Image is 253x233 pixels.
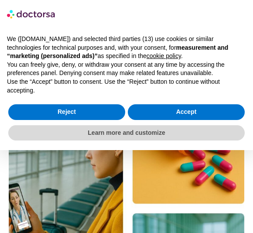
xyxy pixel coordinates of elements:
[8,125,245,141] button: Learn more and customize
[7,61,246,78] p: You can freely give, deny, or withdraw your consent at any time by accessing the preferences pane...
[7,7,56,21] img: logo
[7,35,246,61] p: We ([DOMAIN_NAME]) and selected third parties (13) use cookies or similar technologies for techni...
[8,104,125,120] button: Reject
[147,52,181,59] a: cookie policy
[128,104,245,120] button: Accept
[7,78,246,95] p: Use the “Accept” button to consent. Use the “Reject” button to continue without accepting.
